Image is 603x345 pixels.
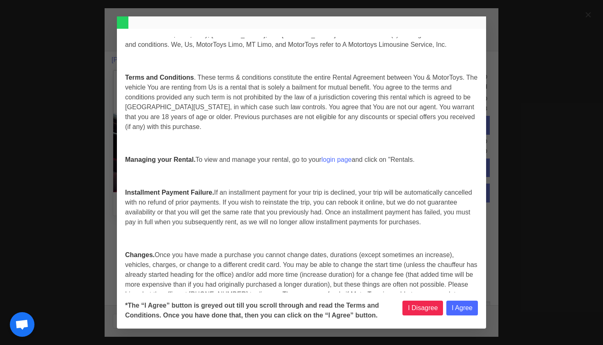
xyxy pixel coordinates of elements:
p: . You, Your, They, [PERSON_NAME], and [PERSON_NAME] refer to the Renter(s) who agree to these ter... [125,30,478,50]
p: Once you have made a purchase you cannot change dates, durations (except sometimes an increase), ... [125,250,478,339]
strong: Managing your Rental. [125,156,196,163]
strong: Terms and Conditions [125,74,194,81]
strong: Installment Payment Failure. [125,189,214,196]
p: . These terms & conditions constitute the entire Rental Agreement between You & MotorToys. The ve... [125,73,478,132]
p: If an installment payment for your trip is declined, your trip will be automatically cancelled wi... [125,188,478,227]
button: I Agree [446,301,478,315]
p: To view and manage your rental, go to your and click on "Rentals. [125,155,478,165]
a: login page [321,156,352,163]
strong: Changes. [125,251,155,258]
div: Open chat [10,312,34,337]
b: *The “I Agree” button is greyed out till you scroll through and read the Terms and Conditions. On... [125,301,402,320]
button: I Disagree [402,301,443,315]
